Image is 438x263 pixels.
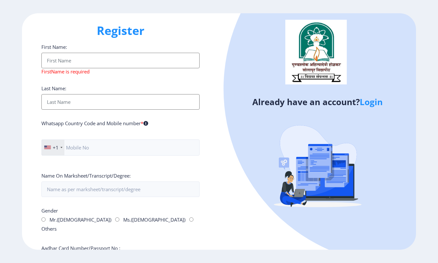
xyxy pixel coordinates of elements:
label: Aadhar Card Number/Passport No : [41,245,120,251]
label: Last Name: [41,85,66,92]
input: First Name [41,53,200,68]
div: United States: +1 [42,140,64,155]
label: Others [41,225,57,232]
a: Login [360,96,383,108]
div: +1 [53,144,59,151]
img: Recruitment%20Agencies%20(%20verification).svg [261,110,374,224]
input: Name as per marksheet/transcript/degree [41,181,200,197]
h4: Already have an account? [224,97,411,107]
label: Name On Marksheet/Transcript/Degree: [41,172,131,179]
label: Ms.([DEMOGRAPHIC_DATA]) [123,216,185,223]
label: First Name: [41,44,67,50]
input: Mobile No [41,139,200,156]
img: logo [285,20,347,84]
label: Gender [41,207,58,214]
label: Whatsapp Country Code and Mobile number [41,120,148,126]
h1: Register [41,23,200,38]
span: FirstName is required [41,68,90,75]
input: Last Name [41,94,200,110]
label: Mr.([DEMOGRAPHIC_DATA]) [49,216,111,223]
